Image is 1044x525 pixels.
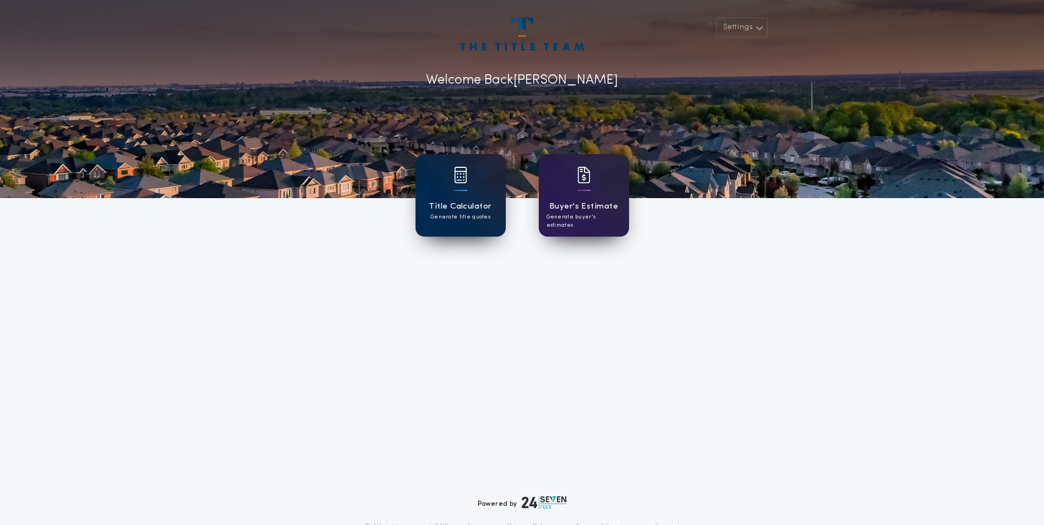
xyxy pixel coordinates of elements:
h1: Title Calculator [429,200,491,213]
p: Generate title quotes [430,213,490,221]
img: card icon [577,167,591,183]
a: card iconBuyer's EstimateGenerate buyer's estimates [539,154,629,237]
img: card icon [454,167,467,183]
h1: Buyer's Estimate [549,200,618,213]
div: Powered by [478,496,567,509]
img: logo [522,496,567,509]
a: card iconTitle CalculatorGenerate title quotes [416,154,506,237]
img: account-logo [460,18,583,51]
button: Settings [716,18,768,37]
p: Generate buyer's estimates [546,213,621,229]
p: Welcome Back [PERSON_NAME] [426,70,618,90]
